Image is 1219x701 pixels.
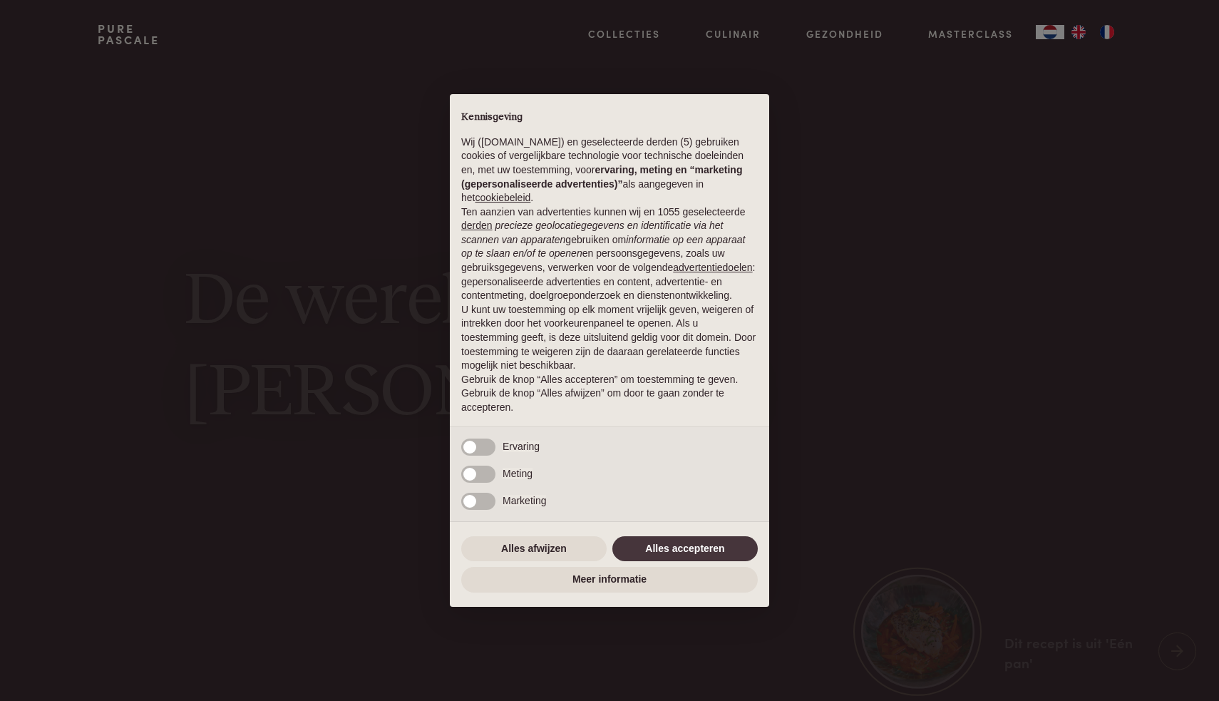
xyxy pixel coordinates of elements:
[461,536,607,562] button: Alles afwijzen
[612,536,758,562] button: Alles accepteren
[503,495,546,506] span: Marketing
[461,111,758,124] h2: Kennisgeving
[461,234,746,260] em: informatie op een apparaat op te slaan en/of te openen
[461,303,758,373] p: U kunt uw toestemming op elk moment vrijelijk geven, weigeren of intrekken door het voorkeurenpan...
[461,219,493,233] button: derden
[503,441,540,452] span: Ervaring
[461,164,742,190] strong: ervaring, meting en “marketing (gepersonaliseerde advertenties)”
[461,205,758,303] p: Ten aanzien van advertenties kunnen wij en 1055 geselecteerde gebruiken om en persoonsgegevens, z...
[461,373,758,415] p: Gebruik de knop “Alles accepteren” om toestemming te geven. Gebruik de knop “Alles afwijzen” om d...
[503,468,533,479] span: Meting
[475,192,530,203] a: cookiebeleid
[461,220,723,245] em: precieze geolocatiegegevens en identificatie via het scannen van apparaten
[673,261,752,275] button: advertentiedoelen
[461,567,758,593] button: Meer informatie
[461,135,758,205] p: Wij ([DOMAIN_NAME]) en geselecteerde derden (5) gebruiken cookies of vergelijkbare technologie vo...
